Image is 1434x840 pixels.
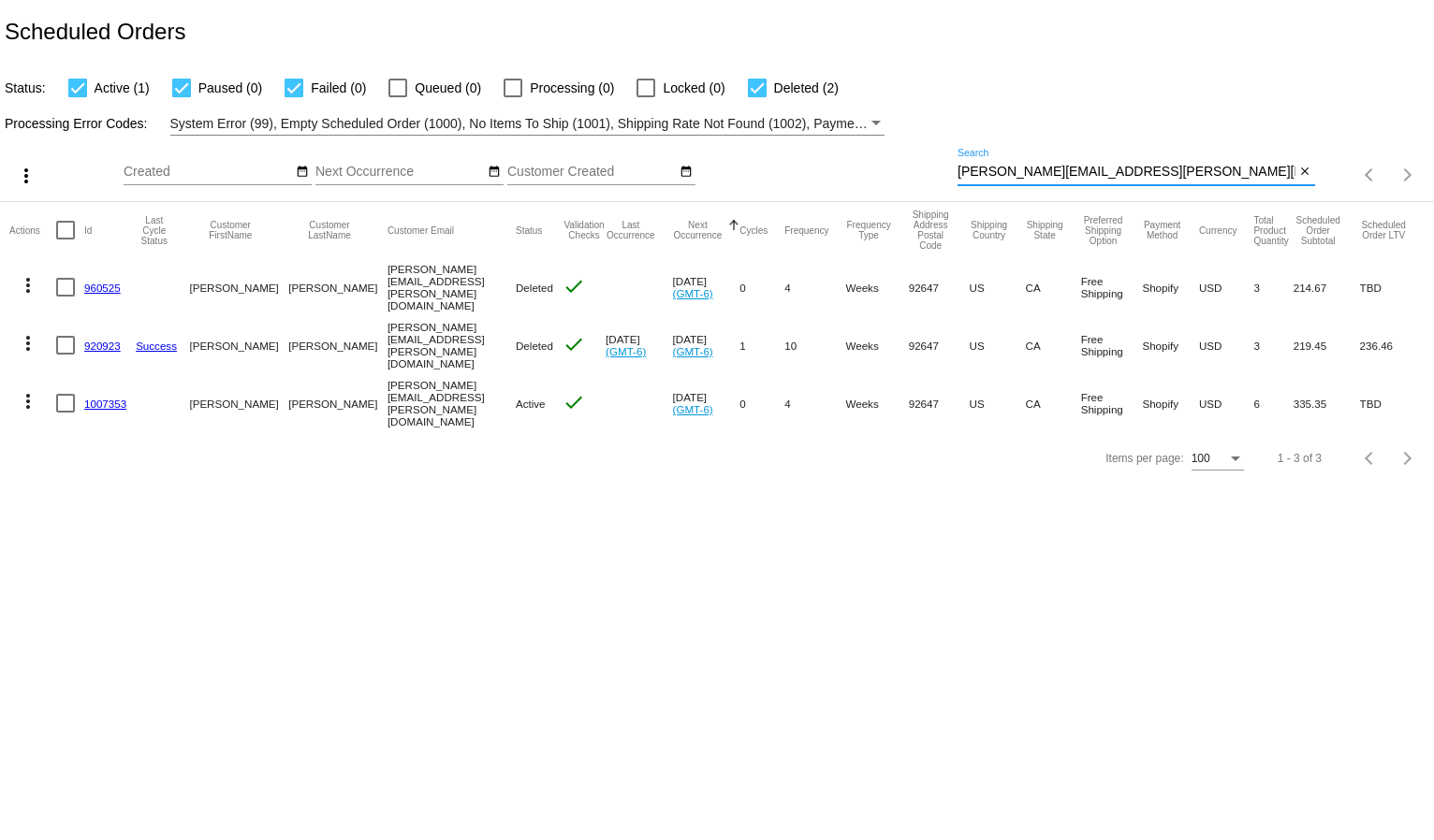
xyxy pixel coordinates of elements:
mat-cell: 0 [739,374,784,432]
mat-cell: [PERSON_NAME] [189,258,288,316]
mat-cell: [DATE] [673,374,740,432]
mat-header-cell: Validation Checks [563,202,606,258]
mat-cell: USD [1199,374,1254,432]
a: 960525 [84,282,121,294]
mat-cell: Free Shipping [1081,316,1143,374]
button: Change sorting for LifetimeValue [1360,220,1408,240]
mat-cell: Free Shipping [1081,258,1143,316]
mat-cell: USD [1199,316,1254,374]
button: Change sorting for Status [516,224,542,236]
mat-cell: US [970,258,1026,316]
button: Change sorting for PaymentMethod.Type [1142,220,1181,240]
mat-cell: 3 [1253,316,1293,374]
span: Deleted [516,340,553,352]
mat-cell: [PERSON_NAME] [189,374,288,432]
mat-cell: 92647 [909,258,970,316]
mat-icon: date_range [488,165,501,180]
mat-header-cell: Total Product Quantity [1253,202,1293,258]
button: Change sorting for ShippingState [1026,220,1064,240]
span: Processing (0) [530,77,614,99]
input: Next Occurrence [315,165,484,180]
span: Failed (0) [311,77,366,99]
input: Created [124,165,292,180]
mat-icon: check [563,333,585,355]
mat-select: Filter by Processing Error Codes [170,112,885,136]
span: Locked (0) [663,77,724,99]
mat-icon: close [1298,165,1311,180]
span: Active (1) [95,77,150,99]
input: Customer Created [507,165,676,180]
button: Change sorting for PreferredShippingOption [1081,215,1126,246]
mat-icon: check [563,391,585,413]
mat-cell: [DATE] [673,316,740,374]
button: Previous page [1352,440,1389,477]
mat-cell: Weeks [845,316,908,374]
mat-cell: [PERSON_NAME][EMAIL_ADDRESS][PERSON_NAME][DOMAIN_NAME] [388,316,516,374]
mat-icon: date_range [680,165,693,180]
button: Change sorting for LastOccurrenceUtc [606,220,655,240]
mat-cell: Weeks [845,374,908,432]
mat-cell: Shopify [1142,258,1198,316]
mat-icon: date_range [296,165,309,180]
span: Status: [5,80,46,95]
div: Items per page: [1105,452,1183,465]
span: 100 [1192,452,1210,465]
mat-icon: check [563,275,585,297]
a: (GMT-6) [673,403,713,415]
button: Change sorting for CurrencyIso [1199,224,1237,236]
button: Change sorting for ShippingPostcode [909,210,953,251]
mat-cell: TBD [1360,258,1425,316]
button: Change sorting for Frequency [784,224,828,236]
span: Paused (0) [198,77,262,99]
button: Next page [1389,156,1427,194]
button: Change sorting for Subtotal [1294,215,1343,246]
mat-icon: more_vert [17,332,39,355]
mat-cell: USD [1199,258,1254,316]
mat-cell: 0 [739,258,784,316]
mat-cell: [PERSON_NAME][EMAIL_ADDRESS][PERSON_NAME][DOMAIN_NAME] [388,374,516,432]
button: Change sorting for Id [84,224,92,236]
a: 1007353 [84,398,126,410]
a: 920923 [84,340,121,352]
mat-cell: Shopify [1142,316,1198,374]
button: Change sorting for CustomerLastName [288,220,371,240]
mat-cell: 219.45 [1294,316,1360,374]
mat-cell: [PERSON_NAME] [288,374,388,432]
mat-cell: US [970,316,1026,374]
a: (GMT-6) [606,345,646,357]
mat-cell: Shopify [1142,374,1198,432]
button: Change sorting for FrequencyType [845,220,891,240]
mat-cell: 236.46 [1360,316,1425,374]
a: (GMT-6) [673,345,713,357]
button: Next page [1389,440,1427,477]
mat-cell: [PERSON_NAME] [288,316,388,374]
div: 1 - 3 of 3 [1278,452,1322,465]
input: Search [958,165,1295,180]
mat-cell: Weeks [845,258,908,316]
mat-icon: more_vert [17,390,39,413]
mat-cell: 335.35 [1294,374,1360,432]
mat-cell: 92647 [909,316,970,374]
h2: Scheduled Orders [5,19,185,45]
mat-cell: 10 [784,316,845,374]
mat-cell: Free Shipping [1081,374,1143,432]
button: Clear [1295,163,1315,182]
mat-header-cell: Actions [9,202,56,258]
mat-cell: [DATE] [606,316,672,374]
span: Processing Error Codes: [5,116,148,131]
mat-cell: 6 [1253,374,1293,432]
button: Change sorting for LastProcessingCycleId [136,215,172,246]
mat-cell: [PERSON_NAME] [288,258,388,316]
mat-icon: more_vert [15,165,37,187]
span: Queued (0) [415,77,481,99]
mat-cell: TBD [1360,374,1425,432]
button: Change sorting for CustomerFirstName [189,220,271,240]
a: Success [136,340,177,352]
mat-cell: [PERSON_NAME] [189,316,288,374]
mat-icon: more_vert [17,274,39,297]
span: Deleted (2) [774,77,839,99]
button: Previous page [1352,156,1389,194]
mat-cell: US [970,374,1026,432]
mat-select: Items per page: [1192,453,1244,466]
span: Deleted [516,282,553,294]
